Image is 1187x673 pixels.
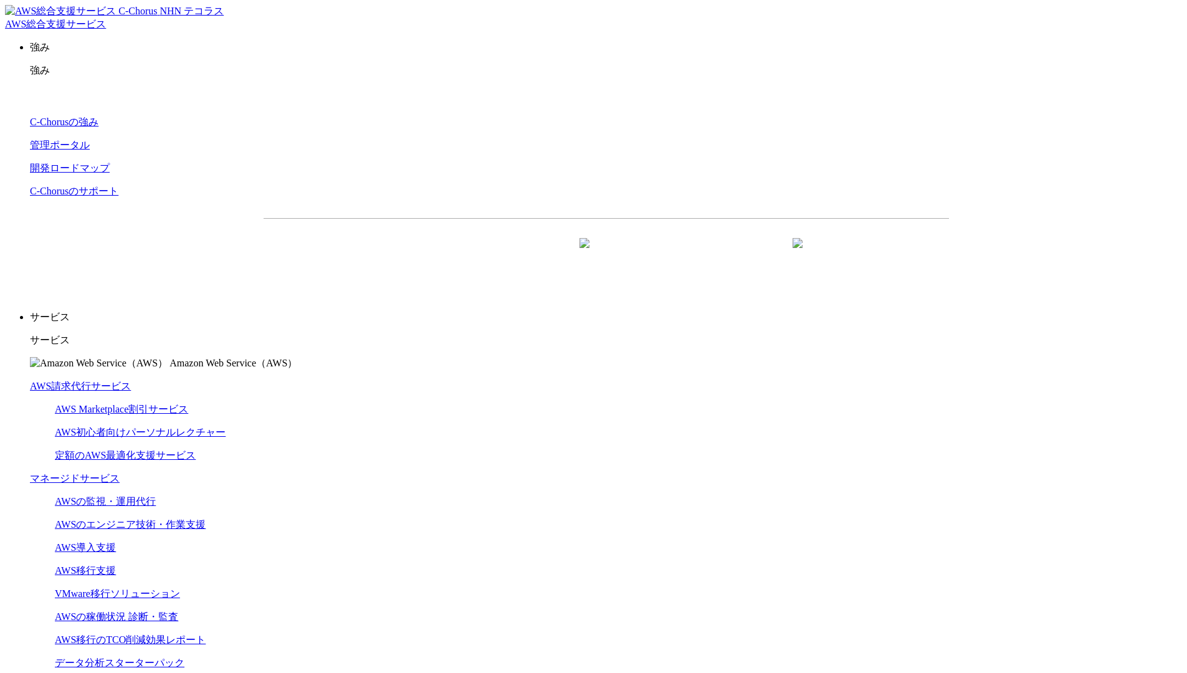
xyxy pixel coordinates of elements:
img: 矢印 [579,238,589,270]
img: Amazon Web Service（AWS） [30,357,168,370]
a: VMware移行ソリューション [55,588,180,599]
a: 管理ポータル [30,140,90,150]
a: 資料を請求する [399,239,600,270]
a: AWSの監視・運用代行 [55,496,156,507]
a: C-Chorusの強み [30,117,98,127]
a: AWS総合支援サービス C-Chorus NHN テコラスAWS総合支援サービス [5,6,224,29]
a: 開発ロードマップ [30,163,110,173]
a: マネージドサービス [30,473,120,484]
a: AWSの稼働状況 診断・監査 [55,611,178,622]
img: AWS総合支援サービス C-Chorus [5,5,158,18]
p: サービス [30,311,1182,324]
a: AWS請求代行サービス [30,381,131,391]
p: 強み [30,64,1182,77]
a: AWS導入支援 [55,542,116,553]
a: AWS Marketplace割引サービス [55,404,188,414]
span: Amazon Web Service（AWS） [169,358,297,368]
p: サービス [30,334,1182,347]
a: データ分析スターターパック [55,657,184,668]
a: まずは相談する [613,239,813,270]
a: AWS初心者向けパーソナルレクチャー [55,427,226,437]
a: C-Chorusのサポート [30,186,118,196]
img: 矢印 [793,238,803,270]
a: AWSのエンジニア技術・作業支援 [55,519,206,530]
p: 強み [30,41,1182,54]
a: AWS移行のTCO削減効果レポート [55,634,206,645]
a: 定額のAWS最適化支援サービス [55,450,196,461]
a: AWS移行支援 [55,565,116,576]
